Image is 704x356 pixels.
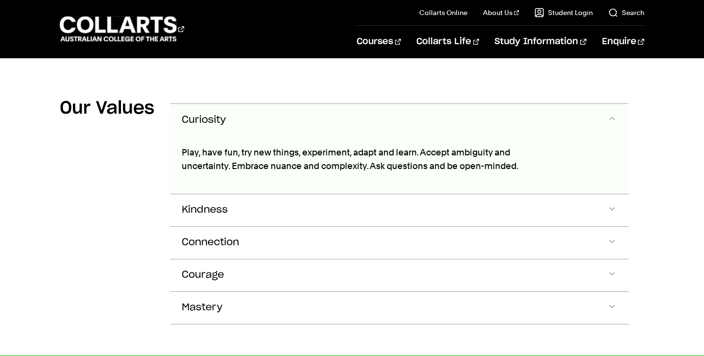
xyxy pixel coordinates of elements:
[182,237,239,248] span: Connection
[416,26,479,58] a: Collarts Life
[170,194,629,226] button: Kindness
[182,270,224,281] span: Courage
[483,8,519,17] a: About Us
[534,8,593,17] a: Student Login
[60,15,184,43] div: Go to homepage
[170,259,629,291] button: Courage
[182,204,228,216] span: Kindness
[60,78,644,356] section: Accordion Section
[608,8,644,17] a: Search
[182,302,223,313] span: Mastery
[170,104,629,136] button: Curiosity
[419,8,467,17] a: Collarts Online
[170,292,629,324] button: Mastery
[60,98,155,119] h2: Our Values
[170,227,629,259] button: Connection
[182,146,542,173] p: Play, have fun, try new things, experiment, adapt and learn. Accept ambiguity and uncertainty. Em...
[357,26,401,58] a: Courses
[182,115,226,126] span: Curiosity
[495,26,586,58] a: Study Information
[602,26,644,58] a: Enquire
